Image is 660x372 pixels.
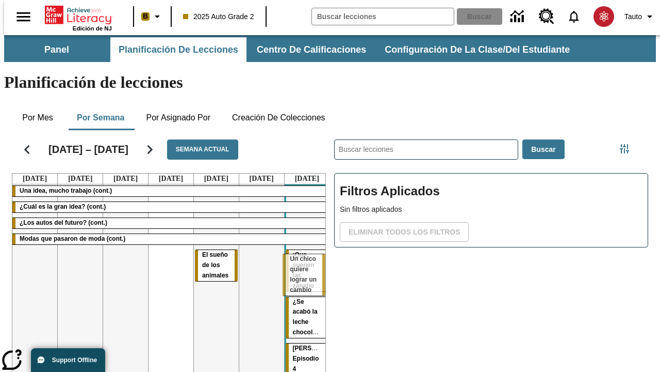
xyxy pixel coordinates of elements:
[4,35,656,62] div: Subbarra de navegación
[340,179,642,204] h2: Filtros Aplicados
[247,174,276,184] a: 27 de septiembre de 2025
[20,235,125,242] span: Modas que pasaron de moda (cont.)
[20,219,107,226] span: ¿Los autos del futuro? (cont.)
[20,203,106,210] span: ¿Cuál es la gran idea? (cont.)
[504,3,533,31] a: Centro de información
[45,5,112,25] a: Portada
[4,73,656,92] h1: Planificación de lecciones
[183,11,254,22] span: 2025 Auto Grade 2
[44,44,69,56] span: Panel
[48,143,128,156] h2: [DATE] – [DATE]
[614,138,635,159] button: Menú lateral de filtros
[195,250,238,281] div: El sueño de los animales
[620,7,660,26] button: Perfil/Configuración
[312,8,454,25] input: Buscar campo
[137,7,168,26] button: Boost El color de la clase es anaranjado claro. Cambiar el color de la clase.
[560,3,587,30] a: Notificaciones
[137,136,163,163] button: Seguir
[52,357,97,364] span: Support Offline
[167,139,238,160] button: Semana actual
[12,186,329,196] div: Una idea, mucho trabajo (cont.)
[286,250,328,291] div: ¡Que suenen las zanahorias!
[12,202,329,212] div: ¿Cuál es la gran idea? (cont.)
[257,44,366,56] span: Centro de calificaciones
[21,174,49,184] a: 22 de septiembre de 2025
[293,174,321,184] a: 28 de septiembre de 2025
[12,234,329,244] div: Modas que pasaron de moda (cont.)
[110,37,246,62] button: Planificación de lecciones
[335,140,518,159] input: Buscar lecciones
[385,44,570,56] span: Configuración de la clase/del estudiante
[593,6,614,27] img: avatar image
[5,37,108,62] button: Panel
[224,105,334,130] button: Creación de colecciones
[69,105,133,130] button: Por semana
[249,37,374,62] button: Centro de calificaciones
[14,136,40,163] button: Regresar
[12,105,63,130] button: Por mes
[202,251,228,279] span: El sueño de los animales
[293,251,327,289] span: ¡Que suenen las zanahorias!
[111,174,140,184] a: 24 de septiembre de 2025
[66,174,94,184] a: 23 de septiembre de 2025
[202,174,230,184] a: 26 de septiembre de 2025
[12,218,329,228] div: ¿Los autos del futuro? (cont.)
[119,44,238,56] span: Planificación de lecciones
[143,10,148,23] span: B
[340,204,642,215] p: Sin filtros aplicados
[8,2,39,32] button: Abrir el menú lateral
[587,3,620,30] button: Escoja un nuevo avatar
[157,174,185,184] a: 25 de septiembre de 2025
[533,3,560,30] a: Centro de recursos, Se abrirá en una pestaña nueva.
[138,105,219,130] button: Por asignado por
[20,187,112,194] span: Una idea, mucho trabajo (cont.)
[286,297,328,338] div: ¿Se acabó la leche chocolateada?
[4,37,579,62] div: Subbarra de navegación
[73,25,112,32] span: Edición de NJ
[45,4,112,32] div: Portada
[334,173,648,247] div: Filtros Aplicados
[522,139,564,160] button: Buscar
[376,37,578,62] button: Configuración de la clase/del estudiante
[31,348,105,372] button: Support Offline
[293,298,336,336] span: ¿Se acabó la leche chocolateada?
[624,11,642,22] span: Tauto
